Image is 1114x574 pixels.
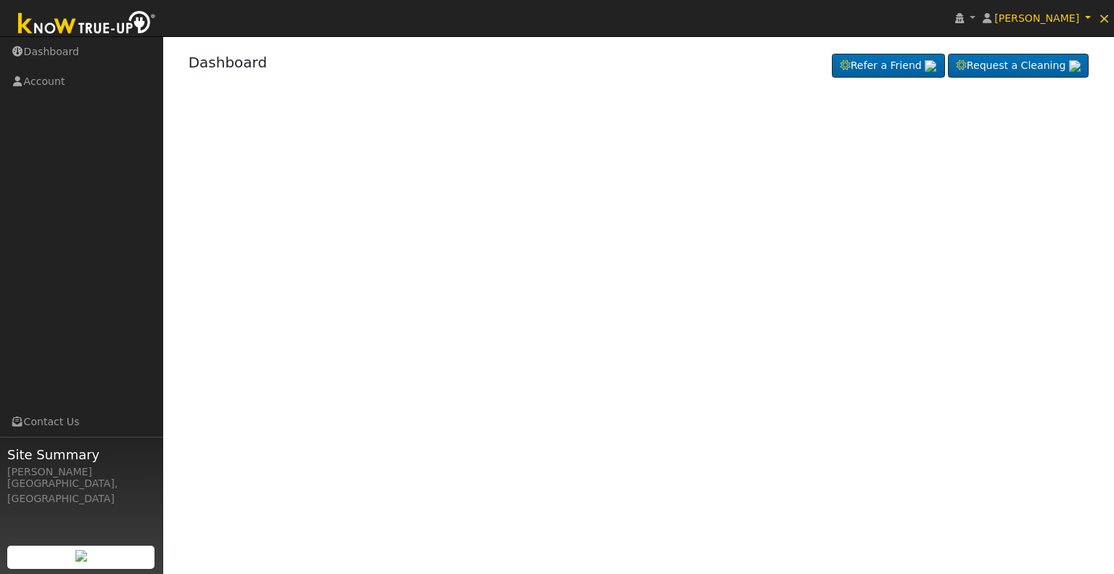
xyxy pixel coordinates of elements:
div: [GEOGRAPHIC_DATA], [GEOGRAPHIC_DATA] [7,476,155,507]
img: retrieve [925,60,936,72]
span: [PERSON_NAME] [994,12,1079,24]
img: retrieve [75,550,87,562]
span: × [1098,9,1110,27]
img: Know True-Up [11,8,163,41]
span: Site Summary [7,445,155,464]
a: Refer a Friend [832,54,945,78]
img: retrieve [1069,60,1081,72]
div: [PERSON_NAME] [7,464,155,480]
a: Dashboard [189,54,268,71]
a: Request a Cleaning [948,54,1089,78]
